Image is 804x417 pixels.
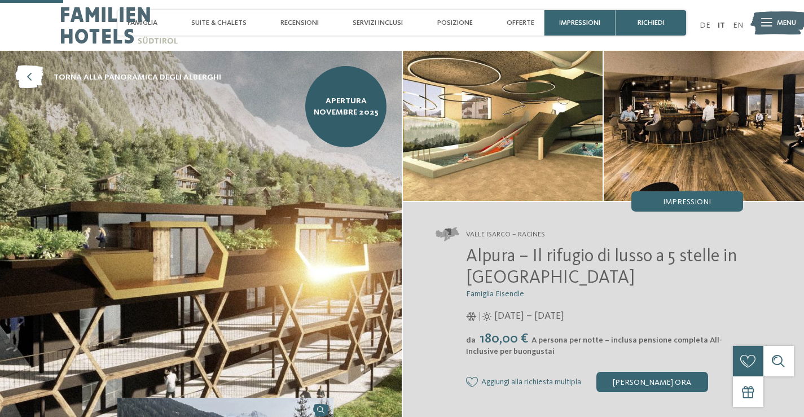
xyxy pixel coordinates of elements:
[466,336,476,344] span: da
[305,66,386,147] a: Apertura novembre 2025
[596,372,708,392] div: [PERSON_NAME] ora
[466,312,477,321] i: Orario d’apertura tutto l'anno
[15,66,221,89] a: torna alla panoramica degli alberghi
[494,309,564,323] span: [DATE] – [DATE]
[466,230,545,240] span: Valle Isarco – Racines
[481,378,581,387] span: Aggiungi alla richiesta multipla
[733,21,743,29] a: EN
[700,21,710,29] a: DE
[480,312,492,321] i: Orario d’apertura tutto l'anno
[466,290,524,298] span: Famiglia Eisendle
[718,21,725,29] a: IT
[54,72,221,83] span: torna alla panoramica degli alberghi
[313,95,379,118] span: Apertura novembre 2025
[777,18,796,28] span: Menu
[466,248,737,287] span: Alpura – Il rifugio di lusso a 5 stelle in [GEOGRAPHIC_DATA]
[403,51,603,201] img: Alpura - Rooted in nature. Created for families.
[477,332,530,346] span: 180,00 €
[466,336,722,355] span: A persona per notte – inclusa pensione completa All-Inclusive per buongustai
[604,51,804,201] img: Alpura - Rooted in nature. Created for families.
[663,198,711,206] span: Impressioni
